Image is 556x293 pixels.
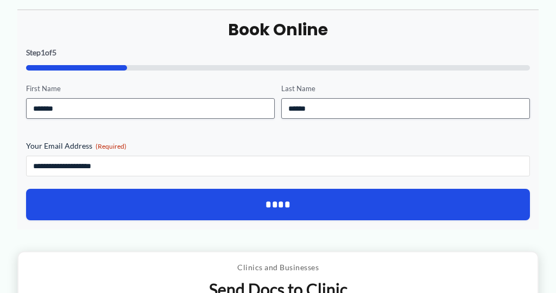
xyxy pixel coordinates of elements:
[26,141,530,151] label: Your Email Address
[96,142,127,150] span: (Required)
[41,48,45,57] span: 1
[26,19,530,40] h2: Book Online
[26,49,530,56] p: Step of
[26,84,275,94] label: First Name
[52,48,56,57] span: 5
[281,84,530,94] label: Last Name
[27,260,529,275] p: Clinics and Businesses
